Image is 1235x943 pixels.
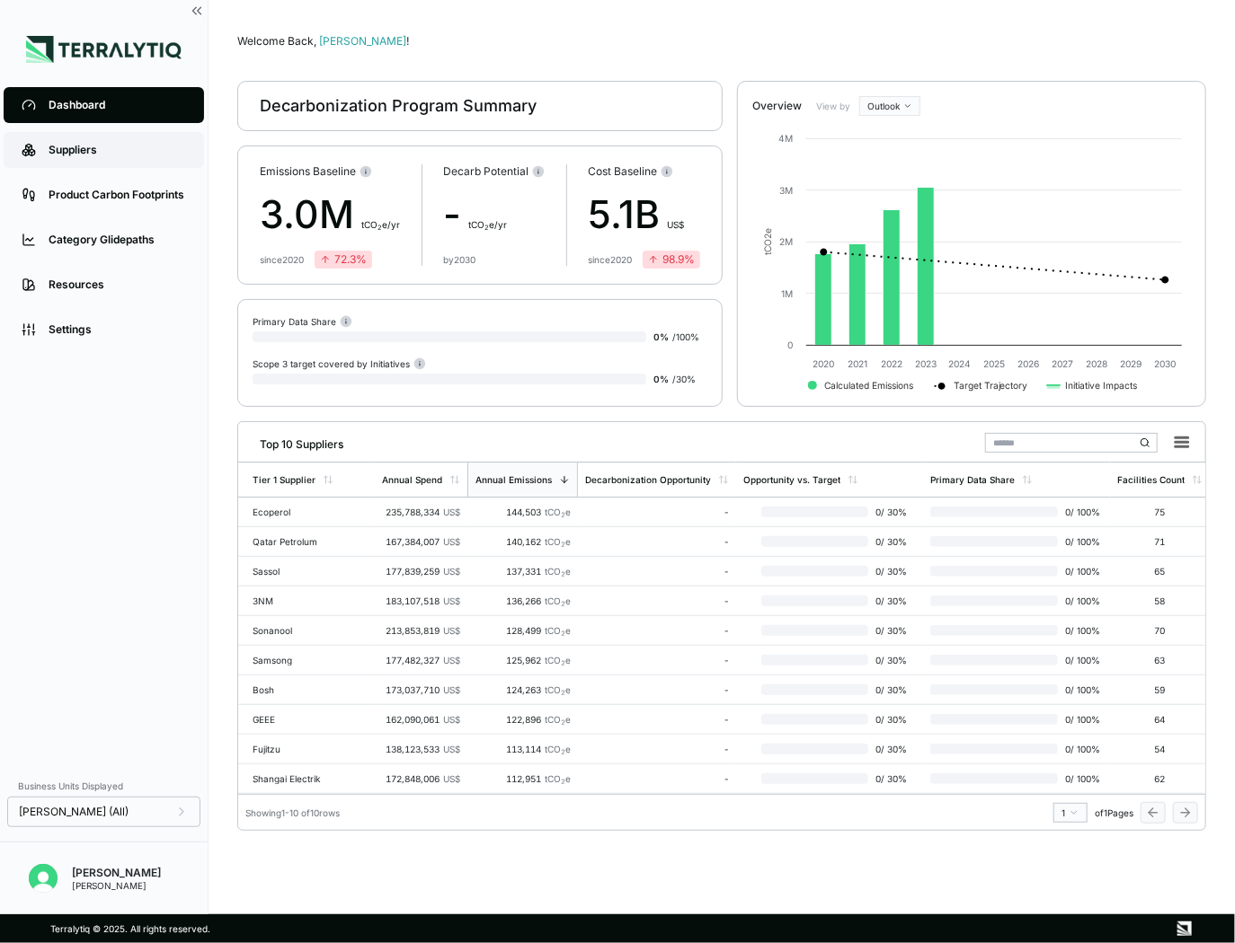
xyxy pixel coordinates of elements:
[22,857,65,900] button: Open user button
[545,595,571,606] span: tCO e
[585,474,711,485] div: Decarbonization Opportunity
[1062,807,1080,818] div: 1
[868,773,916,784] span: 0 / 30 %
[26,36,182,63] img: Logo
[1065,380,1137,392] text: Initiative Impacts
[443,566,460,577] span: US$
[1058,595,1103,606] span: 0 / 100 %
[868,625,916,636] span: 0 / 30 %
[443,655,460,665] span: US$
[585,595,729,606] div: -
[378,224,382,232] sub: 2
[475,714,571,725] div: 122,896
[585,684,729,695] div: -
[561,630,565,638] sub: 2
[545,684,571,695] span: tCO e
[320,252,367,267] div: 72.3 %
[1052,358,1073,369] text: 2027
[253,314,352,328] div: Primary Data Share
[585,655,729,665] div: -
[545,655,571,665] span: tCO e
[72,880,161,891] div: [PERSON_NAME]
[859,96,920,116] button: Outlook
[561,570,565,578] sub: 2
[545,507,571,517] span: tCO e
[653,331,669,342] span: 0 %
[475,655,571,665] div: 125,962
[1117,773,1203,784] div: 62
[475,595,571,606] div: 136,266
[561,718,565,727] sub: 2
[585,773,729,784] div: -
[253,625,368,636] div: Sonanool
[1058,625,1103,636] span: 0 / 100 %
[382,625,460,636] div: 213,853,819
[763,234,774,239] tspan: 2
[49,233,186,247] div: Category Glidepaths
[475,684,571,695] div: 124,263
[443,254,475,265] div: by 2030
[260,186,400,243] div: 3.0M
[1117,655,1203,665] div: 63
[545,536,571,547] span: tCO e
[475,625,571,636] div: 128,499
[561,689,565,697] sub: 2
[1120,358,1142,369] text: 2029
[468,219,507,230] span: t CO e/yr
[667,219,684,230] span: US$
[545,773,571,784] span: tCO e
[779,185,793,196] text: 3M
[443,625,460,636] span: US$
[29,864,58,893] img: Lisa Schold
[763,228,774,255] text: tCO e
[1058,655,1103,665] span: 0 / 100 %
[1117,744,1203,754] div: 54
[253,655,368,665] div: Samsong
[816,101,852,111] label: View by
[915,358,937,369] text: 2023
[1058,566,1103,577] span: 0 / 100 %
[585,507,729,517] div: -
[983,358,1005,369] text: 2025
[475,474,552,485] div: Annual Emissions
[7,775,200,797] div: Business Units Displayed
[443,536,460,547] span: US$
[1117,566,1203,577] div: 65
[588,186,700,243] div: 5.1B
[49,98,186,112] div: Dashboard
[743,474,840,485] div: Opportunity vs. Target
[443,773,460,784] span: US$
[443,186,545,243] div: -
[561,659,565,667] sub: 2
[848,358,867,369] text: 2021
[824,380,913,391] text: Calculated Emissions
[475,566,571,577] div: 137,331
[1154,358,1176,369] text: 2030
[868,684,916,695] span: 0 / 30 %
[868,655,916,665] span: 0 / 30 %
[484,224,489,232] sub: 2
[868,714,916,725] span: 0 / 30 %
[868,595,916,606] span: 0 / 30 %
[253,536,368,547] div: Qatar Petrolum
[253,595,368,606] div: 3NM
[545,566,571,577] span: tCO e
[1117,595,1203,606] div: 58
[253,474,315,485] div: Tier 1 Supplier
[382,595,460,606] div: 183,107,518
[260,95,537,117] div: Decarbonization Program Summary
[475,507,571,517] div: 144,503
[672,331,699,342] span: / 100 %
[585,625,729,636] div: -
[1095,807,1133,818] span: of 1 Pages
[1117,625,1203,636] div: 70
[382,684,460,695] div: 173,037,710
[253,773,368,784] div: Shangai Electrik
[49,278,186,292] div: Resources
[49,143,186,157] div: Suppliers
[778,133,793,144] text: 4M
[752,99,802,113] div: Overview
[253,714,368,725] div: GEEE
[253,744,368,754] div: Fujitzu
[475,773,571,784] div: 112,951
